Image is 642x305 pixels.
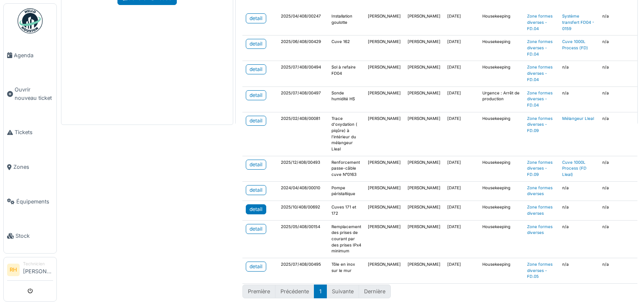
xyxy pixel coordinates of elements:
[404,86,444,112] td: [PERSON_NAME]
[250,66,262,73] div: detail
[527,91,553,107] a: Zone formes diverses - FD.04
[15,232,53,240] span: Stock
[479,10,524,36] td: Housekeeping
[4,38,56,73] a: Agenda
[314,285,327,298] button: 1
[364,220,404,258] td: [PERSON_NAME]
[404,10,444,36] td: [PERSON_NAME]
[250,206,262,213] div: detail
[404,112,444,156] td: [PERSON_NAME]
[404,258,444,283] td: [PERSON_NAME]
[364,36,404,61] td: [PERSON_NAME]
[559,61,599,86] td: n/a
[562,39,588,50] a: Cuve 1000L Process (FD)
[250,117,262,125] div: detail
[444,61,479,86] td: [DATE]
[7,261,53,281] a: RH Technicien[PERSON_NAME]
[15,86,53,102] span: Ouvrir nouveau ticket
[479,220,524,258] td: Housekeeping
[4,73,56,115] a: Ouvrir nouveau ticket
[364,61,404,86] td: [PERSON_NAME]
[4,150,56,184] a: Zones
[444,258,479,283] td: [DATE]
[527,39,553,56] a: Zone formes diverses - FD.04
[250,91,262,99] div: detail
[246,185,266,195] a: detail
[479,61,524,86] td: Housekeeping
[562,14,594,30] a: Système transfert FD04 - 0159
[278,156,328,181] td: 2025/12/408/00493
[404,181,444,201] td: [PERSON_NAME]
[559,201,599,220] td: n/a
[246,39,266,49] a: detail
[527,186,553,196] a: Zone formes diverses
[250,15,262,22] div: detail
[479,86,524,112] td: Urgence : Arrêt de production
[278,61,328,86] td: 2025/07/408/00494
[250,263,262,270] div: detail
[444,201,479,220] td: [DATE]
[18,8,43,33] img: Badge_color-CXgf-gQk.svg
[328,220,364,258] td: Remplacement des prises de courant par des prises IPx4 minimum
[364,156,404,181] td: [PERSON_NAME]
[444,181,479,201] td: [DATE]
[278,201,328,220] td: 2025/10/408/00692
[23,261,53,279] li: [PERSON_NAME]
[444,10,479,36] td: [DATE]
[527,205,553,216] a: Zone formes diverses
[479,112,524,156] td: Housekeeping
[242,285,391,298] nav: pagination
[278,86,328,112] td: 2025/07/408/00497
[444,220,479,258] td: [DATE]
[404,61,444,86] td: [PERSON_NAME]
[444,156,479,181] td: [DATE]
[559,86,599,112] td: n/a
[278,10,328,36] td: 2025/04/408/00247
[4,184,56,219] a: Équipements
[246,13,266,23] a: detail
[15,128,53,136] span: Tickets
[246,224,266,234] a: detail
[479,156,524,181] td: Housekeeping
[479,258,524,283] td: Housekeeping
[479,181,524,201] td: Housekeeping
[444,36,479,61] td: [DATE]
[250,40,262,48] div: detail
[278,220,328,258] td: 2025/05/408/00154
[328,112,364,156] td: Trace d'oxydation ( piqûre) à l'intérieur du mélangeur Lleal
[364,112,404,156] td: [PERSON_NAME]
[559,258,599,283] td: n/a
[328,10,364,36] td: Installation goulotte
[250,186,262,194] div: detail
[246,64,266,74] a: detail
[278,36,328,61] td: 2025/06/408/00429
[562,160,586,177] a: Cuve 1000L Process (FD Lleal)
[479,201,524,220] td: Housekeeping
[250,161,262,168] div: detail
[479,36,524,61] td: Housekeeping
[14,51,53,59] span: Agenda
[444,112,479,156] td: [DATE]
[559,181,599,201] td: n/a
[328,258,364,283] td: Tôle en inox sur le mur
[527,65,553,81] a: Zone formes diverses - FD.04
[16,198,53,206] span: Équipements
[246,160,266,170] a: detail
[4,219,56,254] a: Stock
[527,160,553,177] a: Zone formes diverses - FD.09
[7,264,20,276] li: RH
[364,10,404,36] td: [PERSON_NAME]
[404,156,444,181] td: [PERSON_NAME]
[246,262,266,272] a: detail
[23,261,53,267] div: Technicien
[328,201,364,220] td: Cuves 171 et 172
[4,115,56,150] a: Tickets
[364,201,404,220] td: [PERSON_NAME]
[328,36,364,61] td: Cuve 162
[246,116,266,126] a: detail
[278,258,328,283] td: 2025/07/408/00495
[278,112,328,156] td: 2025/02/408/00081
[246,204,266,214] a: detail
[250,225,262,233] div: detail
[328,181,364,201] td: Pompe péristaltique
